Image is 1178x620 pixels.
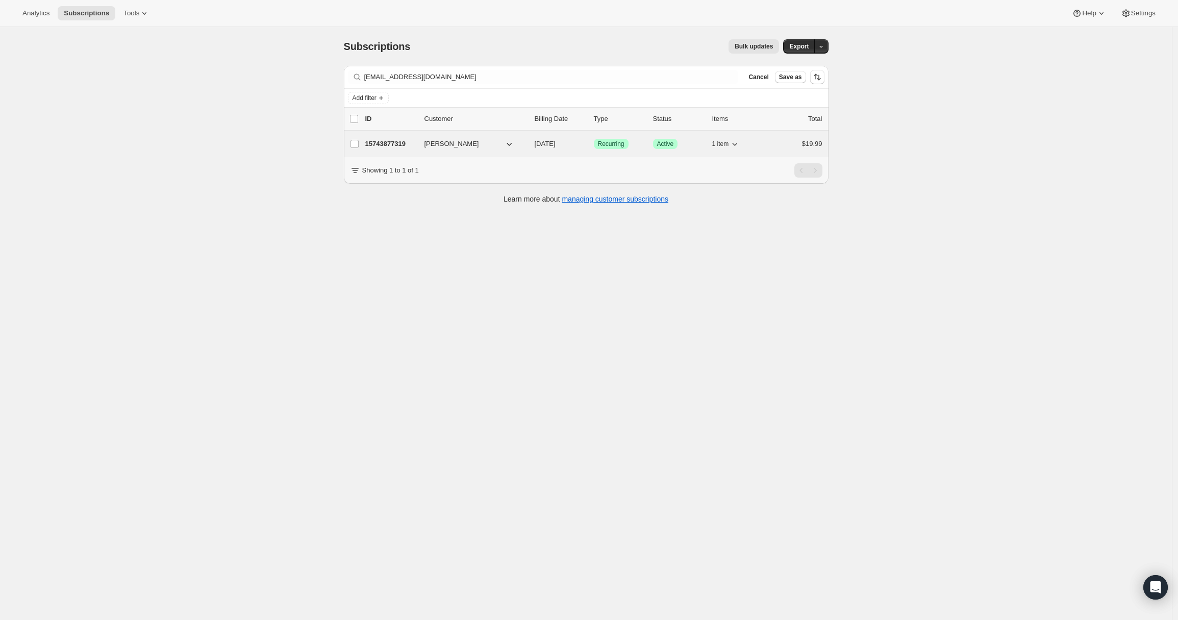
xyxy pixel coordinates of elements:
[365,114,822,124] div: IDCustomerBilling DateTypeStatusItemsTotal
[535,114,586,124] p: Billing Date
[657,140,674,148] span: Active
[1131,9,1156,17] span: Settings
[344,41,411,52] span: Subscriptions
[794,163,822,178] nav: Pagination
[802,140,822,147] span: $19.99
[594,114,645,124] div: Type
[562,195,668,203] a: managing customer subscriptions
[117,6,156,20] button: Tools
[783,39,815,54] button: Export
[424,139,479,149] span: [PERSON_NAME]
[418,136,520,152] button: [PERSON_NAME]
[598,140,624,148] span: Recurring
[1115,6,1162,20] button: Settings
[1066,6,1112,20] button: Help
[810,70,824,84] button: Sort the results
[58,6,115,20] button: Subscriptions
[712,114,763,124] div: Items
[735,42,773,51] span: Bulk updates
[748,73,768,81] span: Cancel
[353,94,377,102] span: Add filter
[775,71,806,83] button: Save as
[365,137,822,151] div: 15743877319[PERSON_NAME][DATE]SuccessRecurringSuccessActive1 item$19.99
[22,9,49,17] span: Analytics
[365,139,416,149] p: 15743877319
[744,71,772,83] button: Cancel
[789,42,809,51] span: Export
[729,39,779,54] button: Bulk updates
[653,114,704,124] p: Status
[535,140,556,147] span: [DATE]
[712,137,740,151] button: 1 item
[364,70,739,84] input: Filter subscribers
[1143,575,1168,600] div: Open Intercom Messenger
[424,114,527,124] p: Customer
[808,114,822,124] p: Total
[1082,9,1096,17] span: Help
[362,165,419,176] p: Showing 1 to 1 of 1
[365,114,416,124] p: ID
[348,92,389,104] button: Add filter
[16,6,56,20] button: Analytics
[64,9,109,17] span: Subscriptions
[123,9,139,17] span: Tools
[712,140,729,148] span: 1 item
[779,73,802,81] span: Save as
[504,194,668,204] p: Learn more about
